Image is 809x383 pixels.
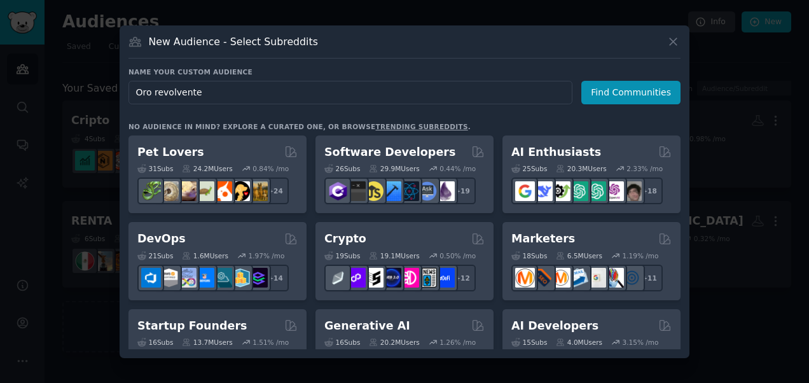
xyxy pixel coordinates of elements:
div: 4.0M Users [556,338,602,347]
div: 16 Sub s [324,338,360,347]
h2: Crypto [324,231,366,247]
h2: Marketers [511,231,575,247]
img: OpenAIDev [604,181,624,201]
div: 0.50 % /mo [439,251,476,260]
div: 20.2M Users [369,338,419,347]
img: AskMarketing [551,268,570,288]
div: 6.5M Users [556,251,602,260]
img: dogbreed [248,181,268,201]
img: ethfinance [328,268,348,288]
div: 13.7M Users [182,338,232,347]
img: turtle [195,181,214,201]
img: learnjavascript [364,181,384,201]
img: DeepSeek [533,181,553,201]
img: iOSProgramming [382,181,401,201]
h2: Generative AI [324,318,410,334]
img: azuredevops [141,268,161,288]
img: AWS_Certified_Experts [159,268,179,288]
div: 1.26 % /mo [439,338,476,347]
img: elixir [435,181,455,201]
img: 0xPolygon [346,268,366,288]
img: cockatiel [212,181,232,201]
img: PlatformEngineers [248,268,268,288]
div: 19.1M Users [369,251,419,260]
img: OnlineMarketing [622,268,642,288]
div: 2.33 % /mo [626,164,663,173]
img: bigseo [533,268,553,288]
img: Emailmarketing [569,268,588,288]
img: GoogleGeminiAI [515,181,535,201]
img: herpetology [141,181,161,201]
h2: AI Enthusiasts [511,144,601,160]
div: 0.44 % /mo [439,164,476,173]
div: 19 Sub s [324,251,360,260]
div: 25 Sub s [511,164,547,173]
h2: Software Developers [324,144,455,160]
div: + 12 [449,265,476,291]
div: 31 Sub s [137,164,173,173]
div: 0.84 % /mo [252,164,289,173]
div: 20.3M Users [556,164,606,173]
div: + 11 [636,265,663,291]
img: web3 [382,268,401,288]
div: 24.2M Users [182,164,232,173]
div: 1.6M Users [182,251,228,260]
h2: AI Developers [511,318,598,334]
div: + 24 [262,178,289,204]
img: leopardgeckos [177,181,197,201]
div: 16 Sub s [137,338,173,347]
h2: Startup Founders [137,318,247,334]
div: 1.97 % /mo [249,251,285,260]
img: PetAdvice [230,181,250,201]
img: platformengineering [212,268,232,288]
h3: Name your custom audience [128,67,681,76]
button: Find Communities [581,81,681,104]
div: 18 Sub s [511,251,547,260]
img: content_marketing [515,268,535,288]
div: + 19 [449,178,476,204]
img: ArtificalIntelligence [622,181,642,201]
img: software [346,181,366,201]
div: 21 Sub s [137,251,173,260]
div: 1.51 % /mo [252,338,289,347]
input: Pick a short name, like "Digital Marketers" or "Movie-Goers" [128,81,572,104]
img: googleads [586,268,606,288]
div: 3.15 % /mo [623,338,659,347]
img: AItoolsCatalog [551,181,570,201]
div: 29.9M Users [369,164,419,173]
div: 15 Sub s [511,338,547,347]
div: + 14 [262,265,289,291]
img: chatgpt_prompts_ [586,181,606,201]
img: MarketingResearch [604,268,624,288]
img: aws_cdk [230,268,250,288]
img: defiblockchain [399,268,419,288]
img: reactnative [399,181,419,201]
img: ballpython [159,181,179,201]
a: trending subreddits [375,123,467,130]
div: 1.19 % /mo [623,251,659,260]
h2: Pet Lovers [137,144,204,160]
h3: New Audience - Select Subreddits [149,35,318,48]
img: defi_ [435,268,455,288]
img: AskComputerScience [417,181,437,201]
div: 26 Sub s [324,164,360,173]
div: + 18 [636,178,663,204]
img: DevOpsLinks [195,268,214,288]
div: No audience in mind? Explore a curated one, or browse . [128,122,471,131]
h2: DevOps [137,231,186,247]
img: Docker_DevOps [177,268,197,288]
img: chatgpt_promptDesign [569,181,588,201]
img: ethstaker [364,268,384,288]
img: csharp [328,181,348,201]
img: CryptoNews [417,268,437,288]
